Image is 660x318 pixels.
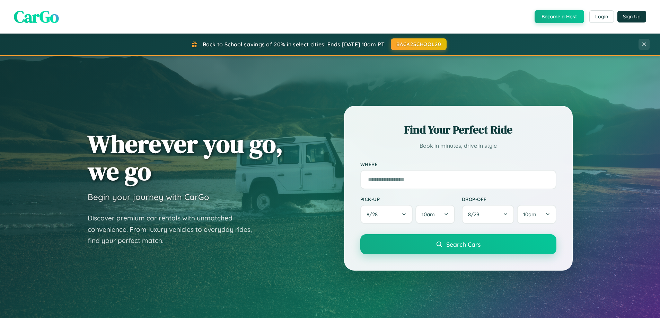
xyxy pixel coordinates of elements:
button: 10am [517,205,556,224]
label: Pick-up [360,196,455,202]
label: Drop-off [462,196,556,202]
h2: Find Your Perfect Ride [360,122,556,137]
span: 8 / 28 [367,211,381,218]
button: 8/28 [360,205,413,224]
button: Sign Up [617,11,646,22]
span: Search Cars [446,240,481,248]
label: Where [360,161,556,167]
button: Search Cars [360,234,556,254]
span: 10am [422,211,435,218]
button: 10am [415,205,455,224]
h1: Wherever you go, we go [88,130,283,185]
button: BACK2SCHOOL20 [391,38,447,50]
span: 8 / 29 [468,211,483,218]
p: Book in minutes, drive in style [360,141,556,151]
button: Login [589,10,614,23]
h3: Begin your journey with CarGo [88,192,209,202]
button: 8/29 [462,205,514,224]
p: Discover premium car rentals with unmatched convenience. From luxury vehicles to everyday rides, ... [88,212,261,246]
span: Back to School savings of 20% in select cities! Ends [DATE] 10am PT. [203,41,386,48]
span: 10am [523,211,536,218]
span: CarGo [14,5,59,28]
button: Become a Host [535,10,584,23]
